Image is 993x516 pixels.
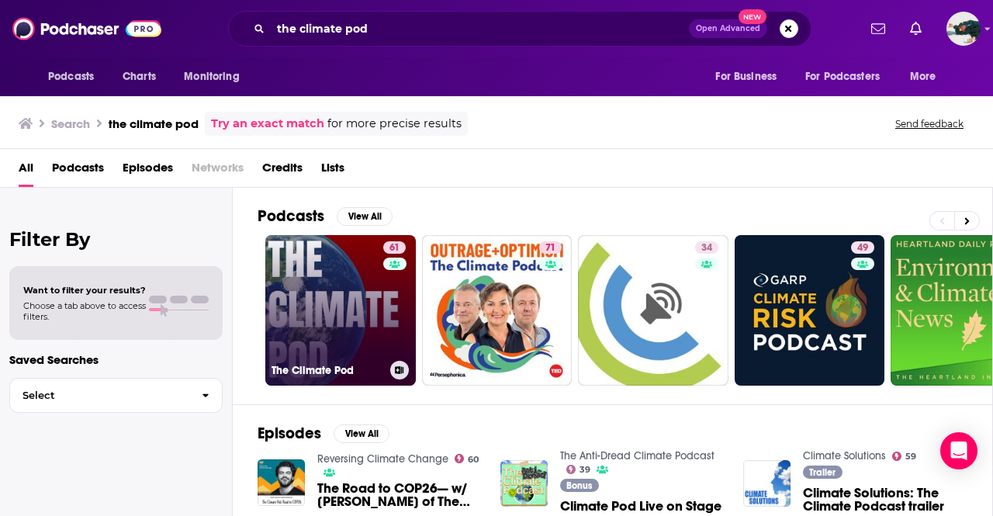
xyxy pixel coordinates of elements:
[9,228,223,251] h2: Filter By
[940,432,977,469] div: Open Intercom Messenger
[545,241,555,256] span: 71
[192,155,244,187] span: Networks
[715,66,777,88] span: For Business
[317,452,448,466] a: Reversing Climate Change
[123,155,173,187] a: Episodes
[803,487,967,513] a: Climate Solutions: The Climate Podcast trailer
[9,352,223,367] p: Saved Searches
[539,241,562,254] a: 71
[743,460,791,507] img: Climate Solutions: The Climate Podcast trailer
[468,456,479,463] span: 60
[334,424,389,443] button: View All
[112,62,165,92] a: Charts
[560,449,714,462] a: The Anti-Dread Climate Podcast
[580,466,590,473] span: 39
[337,207,393,226] button: View All
[123,66,156,88] span: Charts
[12,14,161,43] img: Podchaser - Follow, Share and Rate Podcasts
[23,285,146,296] span: Want to filter your results?
[695,241,718,254] a: 34
[258,424,321,443] h2: Episodes
[258,206,324,226] h2: Podcasts
[946,12,981,46] button: Show profile menu
[184,66,239,88] span: Monitoring
[566,465,591,474] a: 39
[851,241,874,254] a: 49
[317,482,482,508] span: The Road to COP26— w/ [PERSON_NAME] of The Climate Pod
[321,155,344,187] a: Lists
[228,11,811,47] div: Search podcasts, credits, & more...
[48,66,94,88] span: Podcasts
[560,500,721,513] a: Climate Pod Live on Stage
[899,62,956,92] button: open menu
[271,16,689,41] input: Search podcasts, credits, & more...
[857,241,868,256] span: 49
[578,235,728,386] a: 34
[109,116,199,131] h3: the climate pod
[891,117,968,130] button: Send feedback
[910,66,936,88] span: More
[9,378,223,413] button: Select
[905,453,916,460] span: 59
[795,62,902,92] button: open menu
[317,482,482,508] a: The Road to COP26— w/ Brock Benefiel of The Climate Pod
[689,19,767,38] button: Open AdvancedNew
[735,235,885,386] a: 49
[258,424,389,443] a: EpisodesView All
[19,155,33,187] a: All
[805,66,880,88] span: For Podcasters
[258,206,393,226] a: PodcastsView All
[262,155,303,187] a: Credits
[422,235,573,386] a: 71
[272,364,384,377] h3: The Climate Pod
[327,115,462,133] span: for more precise results
[23,300,146,322] span: Choose a tab above to access filters.
[704,62,796,92] button: open menu
[389,241,400,256] span: 61
[500,460,548,507] img: Climate Pod Live on Stage
[946,12,981,46] span: Logged in as fsg.publicity
[52,155,104,187] a: Podcasts
[258,459,305,507] img: The Road to COP26— w/ Brock Benefiel of The Climate Pod
[739,9,766,24] span: New
[10,390,189,400] span: Select
[51,116,90,131] h3: Search
[265,235,416,386] a: 61The Climate Pod
[383,241,406,254] a: 61
[566,481,592,490] span: Bonus
[803,449,886,462] a: Climate Solutions
[696,25,760,33] span: Open Advanced
[809,468,836,477] span: Trailer
[892,452,917,461] a: 59
[904,16,928,42] a: Show notifications dropdown
[173,62,259,92] button: open menu
[211,115,324,133] a: Try an exact match
[701,241,712,256] span: 34
[37,62,114,92] button: open menu
[946,12,981,46] img: User Profile
[455,454,479,463] a: 60
[865,16,891,42] a: Show notifications dropdown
